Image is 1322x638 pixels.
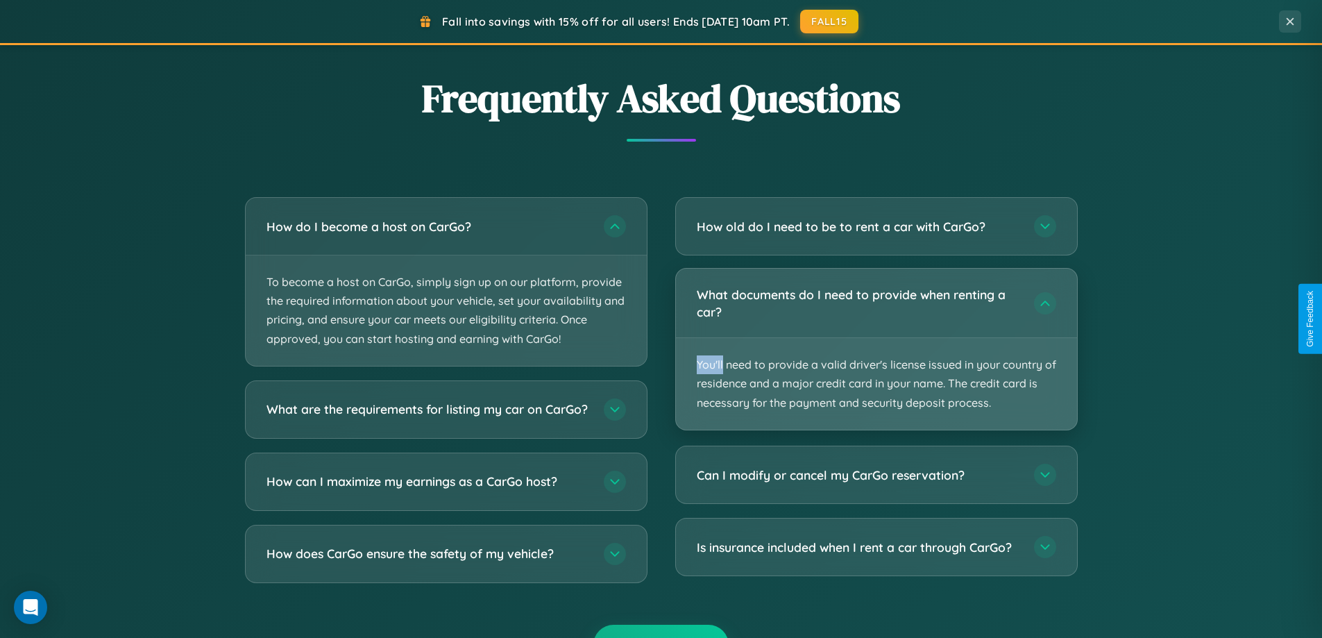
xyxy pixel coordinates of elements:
[246,255,647,366] p: To become a host on CarGo, simply sign up on our platform, provide the required information about...
[697,467,1020,484] h3: Can I modify or cancel my CarGo reservation?
[266,401,590,418] h3: What are the requirements for listing my car on CarGo?
[245,72,1078,125] h2: Frequently Asked Questions
[676,338,1077,430] p: You'll need to provide a valid driver's license issued in your country of residence and a major c...
[697,218,1020,235] h3: How old do I need to be to rent a car with CarGo?
[1305,291,1315,347] div: Give Feedback
[697,539,1020,556] h3: Is insurance included when I rent a car through CarGo?
[800,10,858,33] button: FALL15
[266,545,590,562] h3: How does CarGo ensure the safety of my vehicle?
[266,218,590,235] h3: How do I become a host on CarGo?
[266,473,590,490] h3: How can I maximize my earnings as a CarGo host?
[14,591,47,624] div: Open Intercom Messenger
[697,286,1020,320] h3: What documents do I need to provide when renting a car?
[442,15,790,28] span: Fall into savings with 15% off for all users! Ends [DATE] 10am PT.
